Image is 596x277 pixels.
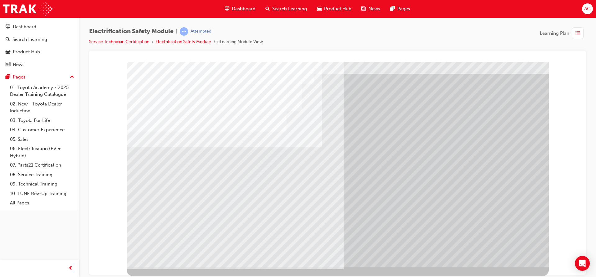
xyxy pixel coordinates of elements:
a: car-iconProduct Hub [312,2,356,15]
span: pages-icon [390,5,395,13]
a: search-iconSearch Learning [260,2,312,15]
span: car-icon [6,49,10,55]
span: news-icon [6,62,10,68]
button: DashboardSearch LearningProduct HubNews [2,20,77,71]
div: Search Learning [12,36,47,43]
div: Open Intercom Messenger [575,256,590,271]
span: guage-icon [6,24,10,30]
a: Dashboard [2,21,77,33]
span: Product Hub [324,5,351,12]
a: 08. Service Training [7,170,77,180]
span: list-icon [576,29,580,37]
a: 07. Parts21 Certification [7,160,77,170]
a: 09. Technical Training [7,179,77,189]
a: Service Technician Certification [89,39,149,44]
a: 01. Toyota Academy - 2025 Dealer Training Catalogue [7,83,77,99]
span: search-icon [6,37,10,42]
span: News [368,5,380,12]
span: Dashboard [232,5,255,12]
span: search-icon [265,5,270,13]
span: Learning Plan [540,30,569,37]
a: All Pages [7,198,77,208]
a: 03. Toyota For Life [7,116,77,125]
div: Product Hub [13,48,40,56]
a: guage-iconDashboard [220,2,260,15]
a: Search Learning [2,34,77,45]
span: pages-icon [6,74,10,80]
span: prev-icon [68,265,73,272]
a: 02. New - Toyota Dealer Induction [7,99,77,116]
a: Product Hub [2,46,77,58]
button: Learning Plan [540,27,586,39]
div: Dashboard [13,23,36,30]
span: up-icon [70,73,74,81]
span: Pages [397,5,410,12]
button: Pages [2,71,77,83]
span: | [176,28,177,35]
a: News [2,59,77,70]
a: Electrification Safety Module [156,39,211,44]
span: guage-icon [225,5,229,13]
span: car-icon [317,5,322,13]
a: pages-iconPages [385,2,415,15]
a: 06. Electrification (EV & Hybrid) [7,144,77,160]
span: news-icon [361,5,366,13]
a: 04. Customer Experience [7,125,77,135]
div: Attempted [191,29,211,34]
a: 05. Sales [7,135,77,144]
button: AG [582,3,593,14]
img: Trak [3,2,52,16]
span: Search Learning [272,5,307,12]
span: Electrification Safety Module [89,28,174,35]
li: eLearning Module View [217,38,263,46]
span: learningRecordVerb_ATTEMPT-icon [180,27,188,36]
div: News [13,61,25,68]
a: news-iconNews [356,2,385,15]
span: AG [584,5,590,12]
a: 10. TUNE Rev-Up Training [7,189,77,199]
div: Pages [13,74,25,81]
